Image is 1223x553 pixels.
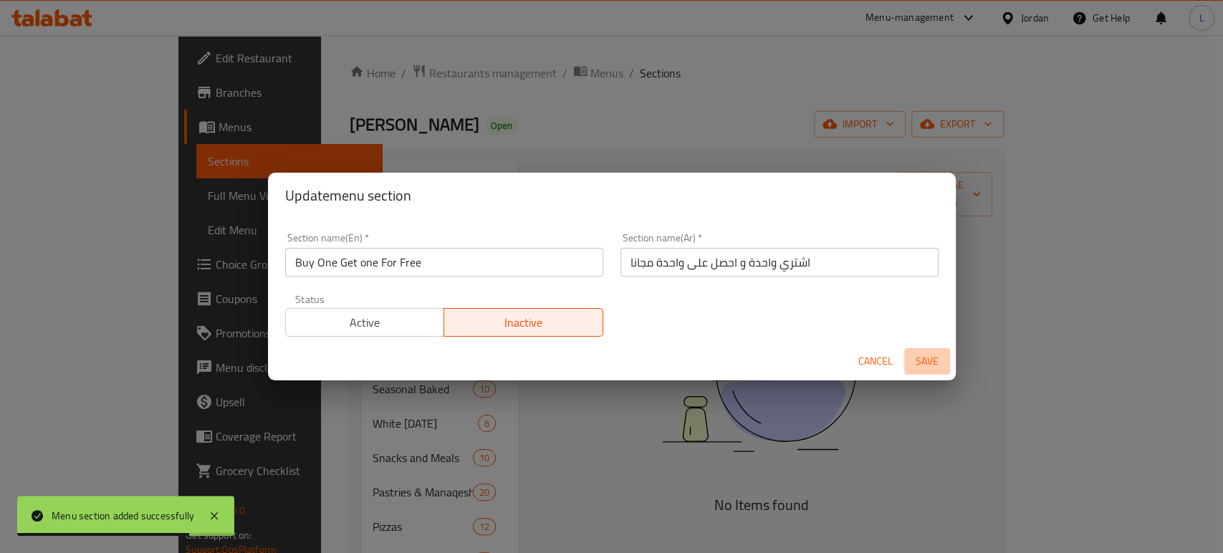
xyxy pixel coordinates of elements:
span: Active [292,312,439,333]
button: Active [285,308,445,337]
h2: Update menu section [285,184,939,207]
button: Save [904,348,950,375]
span: Inactive [450,312,598,333]
input: Please enter section name(en) [285,248,603,276]
button: Inactive [443,308,603,337]
div: Menu section added successfully [52,508,194,524]
span: Cancel [858,352,893,370]
input: Please enter section name(ar) [620,248,939,276]
button: Cancel [853,348,898,375]
span: Save [910,352,944,370]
